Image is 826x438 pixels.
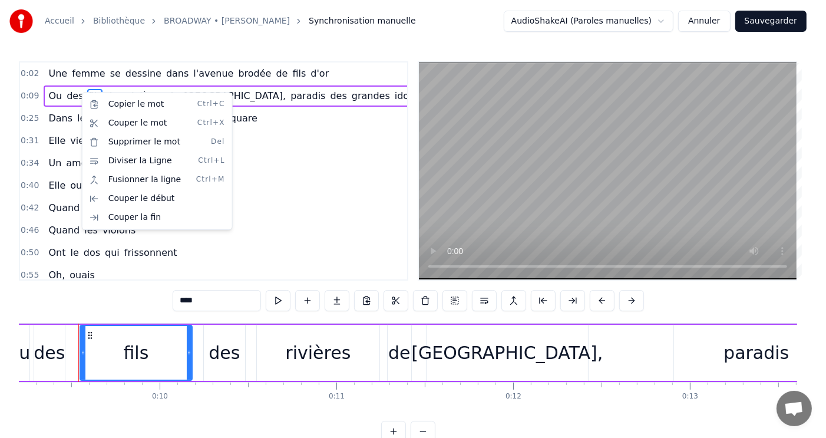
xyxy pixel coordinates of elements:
span: Del [211,137,225,147]
span: Ctrl+M [196,175,225,185]
span: Ctrl+L [198,156,224,166]
div: Fusionner la ligne [85,170,230,189]
div: Diviser la Ligne [85,152,230,170]
span: Ctrl+X [197,118,225,128]
div: Couper la fin [85,208,230,227]
div: Couper le début [85,189,230,208]
div: Copier le mot [85,95,230,114]
span: Ctrl+C [197,100,225,109]
div: Couper le mot [85,114,230,133]
div: Supprimer le mot [85,133,230,152]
